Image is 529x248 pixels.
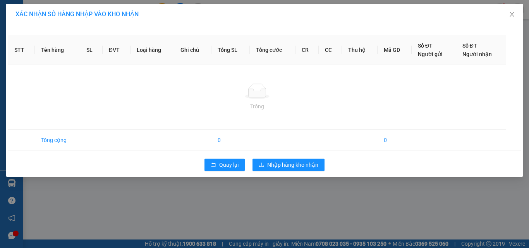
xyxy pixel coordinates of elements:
[35,130,80,151] td: Tổng cộng
[378,130,412,151] td: 0
[501,4,523,26] button: Close
[418,43,433,49] span: Số ĐT
[8,35,35,65] th: STT
[35,35,80,65] th: Tên hàng
[295,35,319,65] th: CR
[80,35,102,65] th: SL
[342,35,378,65] th: Thu hộ
[250,35,295,65] th: Tổng cước
[267,161,318,169] span: Nhập hàng kho nhận
[219,161,239,169] span: Quay lại
[15,10,139,18] span: XÁC NHẬN SỐ HÀNG NHẬP VÀO KHO NHẬN
[131,35,175,65] th: Loại hàng
[462,51,492,57] span: Người nhận
[14,102,500,111] div: Trống
[211,162,216,168] span: rollback
[211,35,250,65] th: Tổng SL
[418,51,443,57] span: Người gửi
[462,43,477,49] span: Số ĐT
[259,162,264,168] span: download
[509,11,515,17] span: close
[378,35,412,65] th: Mã GD
[103,35,131,65] th: ĐVT
[211,130,250,151] td: 0
[252,159,325,171] button: downloadNhập hàng kho nhận
[319,35,342,65] th: CC
[204,159,245,171] button: rollbackQuay lại
[174,35,211,65] th: Ghi chú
